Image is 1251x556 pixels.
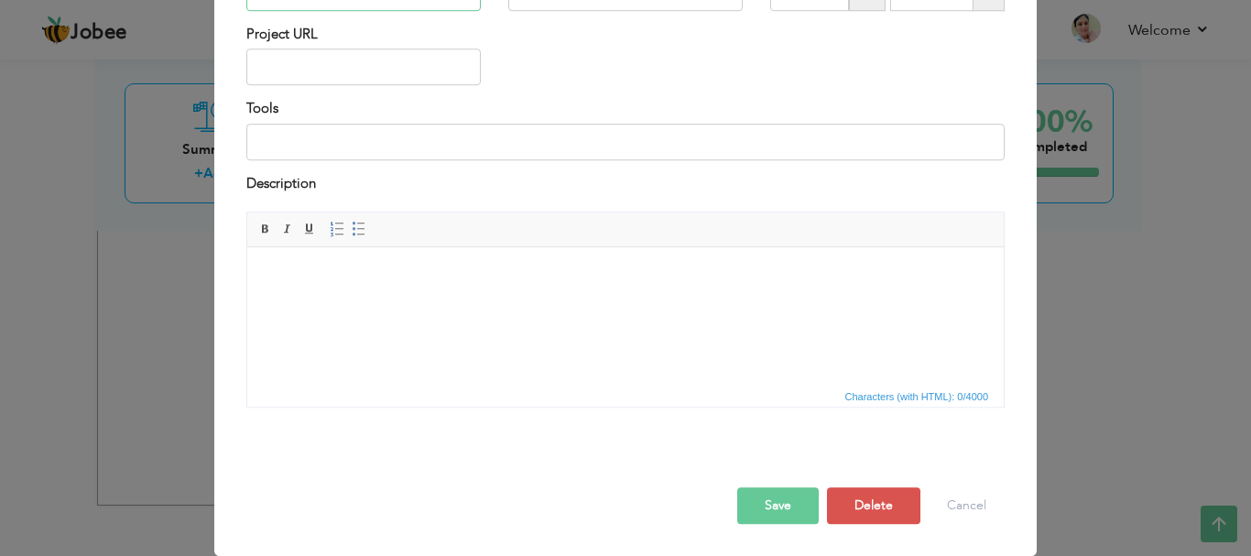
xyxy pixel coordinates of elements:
[737,487,819,524] button: Save
[929,487,1005,524] button: Cancel
[246,174,316,193] label: Description
[327,219,347,239] a: Insert/Remove Numbered List
[256,219,276,239] a: Bold
[247,247,1004,385] iframe: Rich Text Editor, projectEditor
[246,25,318,44] label: Project URL
[827,487,920,524] button: Delete
[277,219,298,239] a: Italic
[842,388,995,405] div: Statistics
[842,388,993,405] span: Characters (with HTML): 0/4000
[349,219,369,239] a: Insert/Remove Bulleted List
[246,100,278,119] label: Tools
[299,219,320,239] a: Underline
